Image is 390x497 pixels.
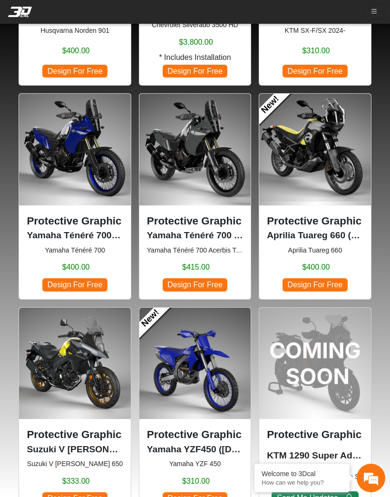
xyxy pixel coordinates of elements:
small: Suzuki V Strom 650 [27,459,123,469]
small: Yamaha Ténéré 700 Acerbis Tank 6.1 Gl [147,245,243,255]
p: Protective Graphic Kit [267,427,363,443]
span: We're online! [55,112,131,202]
span: $3,800.00 [179,37,213,48]
p: Protective Graphic Kit [147,427,243,443]
img: Tuareg 660null2022 [259,94,370,205]
p: Yamaha YZF450 (2023-2025) [147,443,243,457]
small: KTM SX-F/SX 2024- [267,26,363,36]
span: Design For Free [163,65,227,78]
div: Minimize live chat window [156,5,179,28]
span: Design For Free [163,278,227,291]
div: Welcome to 3Dcal [262,470,342,478]
img: YZF450null2023-2025 [139,308,251,419]
p: Yamaha Ténéré 700 Acerbis Tank 6.1 Gl (2019-2024) [147,229,243,243]
div: Chat with us now [64,50,174,62]
div: Aprilia Tuareg 660 [259,93,371,299]
span: * Includes Installation [159,52,231,63]
span: $310.00 [302,45,330,57]
p: Protective Graphic Kit [267,213,363,229]
div: FAQs [64,281,123,311]
span: Design For Free [283,65,347,78]
span: Conversation [5,298,64,304]
small: Husqvarna Norden 901 [27,26,123,36]
p: KTM 1290 Super Adventure S (COMING SOON) (2024) [267,449,363,463]
span: $333.00 [62,476,90,487]
span: $310.00 [182,476,210,487]
p: Suzuki V Strom 650 (2017-2024) [27,443,123,457]
small: Yamaha YZF 450 [147,459,243,469]
span: Design For Free [42,65,107,78]
img: Ténéré 700 Acerbis Tank 6.1 Gl2019-2024 [139,94,251,205]
p: Aprilia Tuareg 660 (2022) [267,229,363,243]
textarea: Type your message and hit 'Enter' [5,248,181,281]
span: Design For Free [283,278,347,291]
a: New! [131,300,170,338]
small: Yamaha Ténéré 700 [27,245,123,255]
p: Protective Graphic Kit [147,213,243,229]
div: Navigation go back [10,49,25,63]
span: $400.00 [302,262,330,273]
span: $400.00 [62,262,90,273]
p: Protective Graphic Kit [27,427,123,443]
img: Ténéré 700null2019-2024 [19,94,130,205]
small: Chevrolet Silverado 3500 HD [147,20,243,30]
span: $400.00 [62,45,90,57]
small: Aprilia Tuareg 660 [267,245,363,255]
p: Yamaha Ténéré 700 (2019-2024) [27,229,123,243]
p: Protective Graphic Kit [27,213,123,229]
img: V Strom 650null2017-2024 [19,308,130,419]
div: Yamaha Ténéré 700 Acerbis Tank 6.1 Gl [139,93,251,299]
span: $415.00 [182,262,210,273]
span: Design For Free [42,278,107,291]
a: New! [252,86,290,124]
div: Yamaha Ténéré 700 [19,93,131,299]
p: How can we help you? [262,479,342,486]
div: Articles [122,281,181,311]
